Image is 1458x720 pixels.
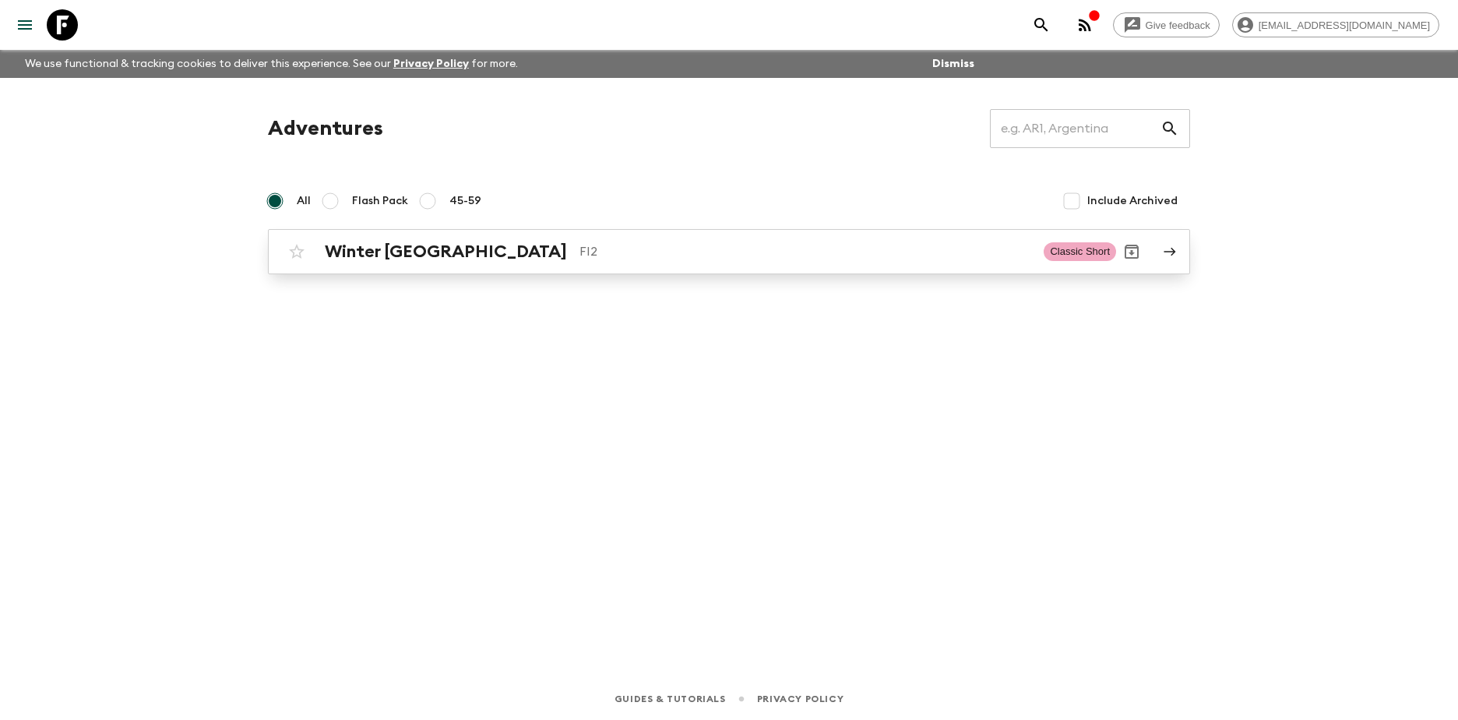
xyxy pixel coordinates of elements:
button: Dismiss [928,53,978,75]
span: Flash Pack [352,193,408,209]
span: All [297,193,311,209]
a: Privacy Policy [393,58,469,69]
h1: Adventures [268,113,383,144]
h2: Winter [GEOGRAPHIC_DATA] [325,242,567,262]
p: FI2 [579,242,1031,261]
a: Guides & Tutorials [615,690,726,708]
a: Give feedback [1113,12,1220,37]
a: Winter [GEOGRAPHIC_DATA]FI2Classic ShortArchive [268,229,1190,274]
span: Classic Short [1044,242,1116,261]
div: [EMAIL_ADDRESS][DOMAIN_NAME] [1232,12,1439,37]
span: 45-59 [449,193,481,209]
a: Privacy Policy [757,690,843,708]
p: We use functional & tracking cookies to deliver this experience. See our for more. [19,50,524,78]
span: [EMAIL_ADDRESS][DOMAIN_NAME] [1250,19,1439,31]
button: Archive [1116,236,1147,267]
span: Include Archived [1087,193,1178,209]
span: Give feedback [1137,19,1219,31]
button: search adventures [1026,9,1057,41]
button: menu [9,9,40,41]
input: e.g. AR1, Argentina [990,107,1160,150]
